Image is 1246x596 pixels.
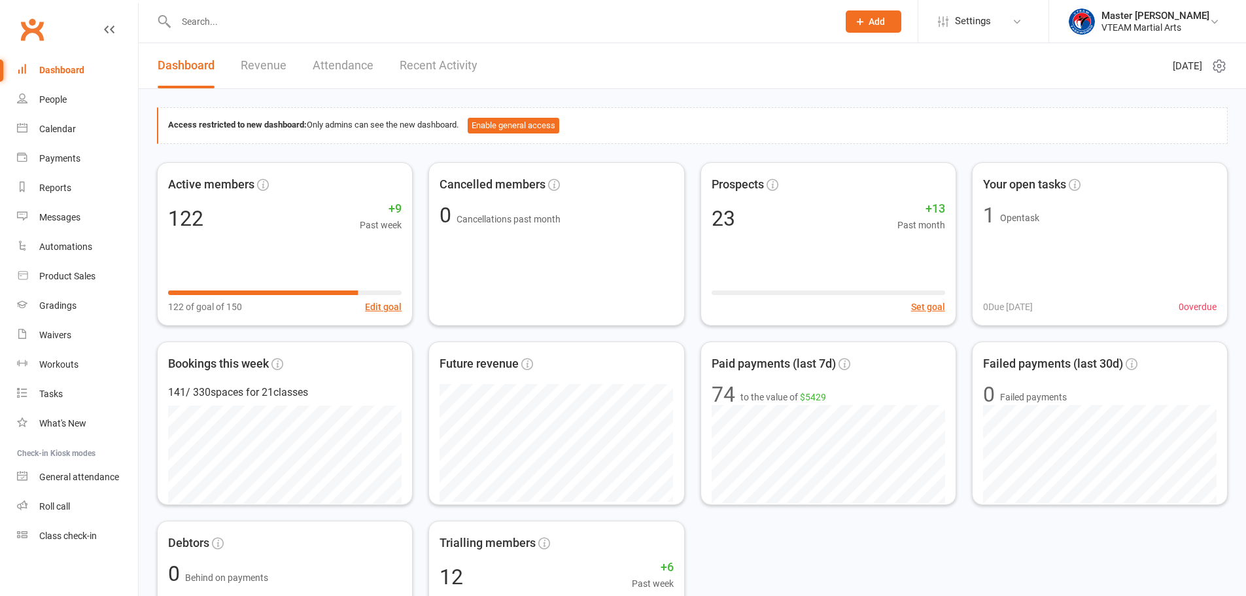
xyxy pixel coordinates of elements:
[440,534,536,553] span: Trialling members
[17,232,138,262] a: Automations
[39,153,80,164] div: Payments
[17,56,138,85] a: Dashboard
[955,7,991,36] span: Settings
[17,85,138,114] a: People
[313,43,373,88] a: Attendance
[17,173,138,203] a: Reports
[17,521,138,551] a: Class kiosk mode
[17,114,138,144] a: Calendar
[17,350,138,379] a: Workouts
[172,12,829,31] input: Search...
[39,330,71,340] div: Waivers
[17,203,138,232] a: Messages
[39,183,71,193] div: Reports
[1101,10,1209,22] div: Master [PERSON_NAME]
[440,175,545,194] span: Cancelled members
[712,384,735,405] div: 74
[39,212,80,222] div: Messages
[360,200,402,219] span: +9
[457,214,561,224] span: Cancellations past month
[1000,390,1067,404] span: Failed payments
[632,576,674,591] span: Past week
[168,300,242,314] span: 122 of goal of 150
[712,208,735,229] div: 23
[17,144,138,173] a: Payments
[1179,300,1217,314] span: 0 overdue
[168,118,1217,133] div: Only admins can see the new dashboard.
[440,203,457,228] span: 0
[39,271,95,281] div: Product Sales
[39,418,86,429] div: What's New
[39,241,92,252] div: Automations
[39,359,78,370] div: Workouts
[1069,9,1095,35] img: thumb_image1628552580.png
[800,392,826,402] span: $5429
[846,10,901,33] button: Add
[17,463,138,492] a: General attendance kiosk mode
[365,300,402,314] button: Edit goal
[1173,58,1202,74] span: [DATE]
[39,531,97,541] div: Class check-in
[468,118,559,133] button: Enable general access
[16,13,48,46] a: Clubworx
[983,175,1066,194] span: Your open tasks
[17,321,138,350] a: Waivers
[869,16,885,27] span: Add
[400,43,477,88] a: Recent Activity
[1101,22,1209,33] div: VTEAM Martial Arts
[1000,213,1039,223] span: Open task
[39,65,84,75] div: Dashboard
[17,492,138,521] a: Roll call
[168,120,307,130] strong: Access restricted to new dashboard:
[897,200,945,219] span: +13
[360,218,402,232] span: Past week
[17,379,138,409] a: Tasks
[740,390,826,404] span: to the value of
[440,355,519,374] span: Future revenue
[712,355,836,374] span: Paid payments (last 7d)
[168,355,269,374] span: Bookings this week
[168,561,185,586] span: 0
[39,472,119,482] div: General attendance
[632,558,674,577] span: +6
[17,291,138,321] a: Gradings
[17,409,138,438] a: What's New
[983,205,995,226] div: 1
[897,218,945,232] span: Past month
[39,124,76,134] div: Calendar
[712,175,764,194] span: Prospects
[168,175,254,194] span: Active members
[983,384,995,405] div: 0
[39,501,70,512] div: Roll call
[241,43,286,88] a: Revenue
[168,534,209,553] span: Debtors
[158,43,215,88] a: Dashboard
[440,567,463,587] div: 12
[39,300,77,311] div: Gradings
[983,300,1033,314] span: 0 Due [DATE]
[168,384,402,401] div: 141 / 330 spaces for 21 classes
[39,389,63,399] div: Tasks
[17,262,138,291] a: Product Sales
[911,300,945,314] button: Set goal
[983,355,1123,374] span: Failed payments (last 30d)
[39,94,67,105] div: People
[185,572,268,583] span: Behind on payments
[168,208,203,229] div: 122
